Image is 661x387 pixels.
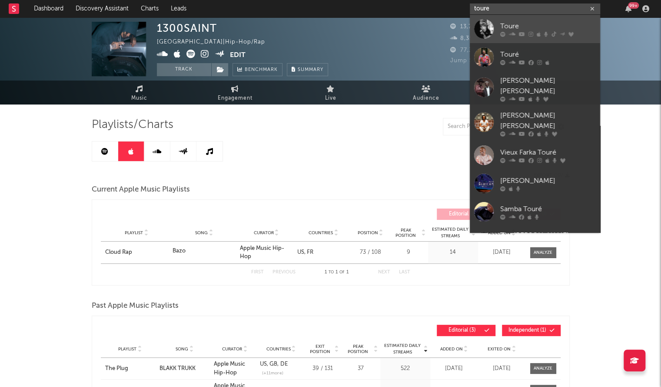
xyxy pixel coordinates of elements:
[378,270,390,275] button: Next
[283,81,379,104] a: Live
[391,228,421,238] span: Peak Position
[272,270,296,275] button: Previous
[176,347,188,352] span: Song
[251,270,264,275] button: First
[450,24,479,30] span: 13,728
[304,249,313,255] a: FR
[500,49,596,60] div: Touré
[508,328,548,333] span: Independent ( 1 )
[287,63,328,76] button: Summary
[500,76,596,97] div: [PERSON_NAME] [PERSON_NAME]
[245,65,278,75] span: Benchmark
[92,185,190,195] span: Current Apple Music Playlists
[500,175,596,186] div: [PERSON_NAME]
[105,248,168,257] a: Cloud Rap
[233,63,282,76] a: Benchmark
[430,248,476,257] div: 14
[413,93,439,104] span: Audience
[450,58,502,64] span: Jump Score: 85.9
[628,2,639,9] div: 99 +
[470,71,600,106] a: [PERSON_NAME] [PERSON_NAME]
[157,63,211,76] button: Track
[500,111,596,131] div: [PERSON_NAME] [PERSON_NAME]
[382,364,428,373] div: 522
[502,325,561,336] button: Independent(1)
[437,325,495,336] button: Editorial(3)
[298,67,323,72] span: Summary
[306,364,339,373] div: 39 / 131
[125,230,143,236] span: Playlist
[443,118,551,135] input: Search Playlists/Charts
[92,81,187,104] a: Music
[450,36,477,41] span: 8,359
[306,344,334,354] span: Exit Position
[339,270,345,274] span: of
[260,361,267,367] a: US
[382,343,423,356] span: Estimated Daily Streams
[262,370,283,377] span: (+ 11 more)
[358,230,378,236] span: Position
[500,230,596,251] div: The [PERSON_NAME] Collective
[131,93,147,104] span: Music
[399,270,410,275] button: Last
[470,226,600,261] a: The [PERSON_NAME] Collective
[488,230,511,236] span: Added On
[430,226,471,239] span: Estimated Daily Streams
[480,248,524,257] div: [DATE]
[470,141,600,169] a: Vieux Farka Touré
[159,364,209,373] a: BLAKK TRUKK
[254,230,274,236] span: Curator
[470,43,600,71] a: Touré
[309,230,333,236] span: Countries
[266,347,290,352] span: Countries
[442,328,482,333] span: Editorial ( 3 )
[470,169,600,198] a: [PERSON_NAME]
[325,93,336,104] span: Live
[500,147,596,158] div: Vieux Farka Touré
[343,364,378,373] div: 37
[480,364,524,373] div: [DATE]
[488,347,511,352] span: Exited On
[313,267,361,278] div: 1 1 1
[187,81,283,104] a: Engagement
[240,246,284,260] a: Apple Music Hip-Hop
[470,3,600,14] input: Search for artists
[500,204,596,214] div: Samba Touré
[470,198,600,226] a: Samba Touré
[118,347,136,352] span: Playlist
[157,22,217,34] div: 1300SAINT
[343,344,373,354] span: Peak Position
[391,248,426,257] div: 9
[432,364,476,373] div: [DATE]
[379,81,474,104] a: Audience
[92,301,179,311] span: Past Apple Music Playlists
[222,347,242,352] span: Curator
[277,361,287,367] a: DE
[450,47,533,53] span: 77,399 Monthly Listeners
[625,5,631,12] button: 99+
[105,364,155,373] a: The Plug
[92,120,173,130] span: Playlists/Charts
[267,361,277,367] a: GB
[440,347,463,352] span: Added On
[354,248,387,257] div: 73 / 108
[218,93,252,104] span: Engagement
[230,50,246,61] button: Edit
[173,247,186,256] div: Bazo
[195,230,208,236] span: Song
[442,212,482,217] span: Editorial ( 1 )
[470,106,600,141] a: [PERSON_NAME] [PERSON_NAME]
[157,37,275,47] div: [GEOGRAPHIC_DATA] | Hip-Hop/Rap
[297,249,304,255] a: US
[437,209,495,220] button: Editorial(1)
[470,15,600,43] a: Toure
[214,361,245,376] a: Apple Music Hip-Hop
[500,21,596,31] div: Toure
[329,270,334,274] span: to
